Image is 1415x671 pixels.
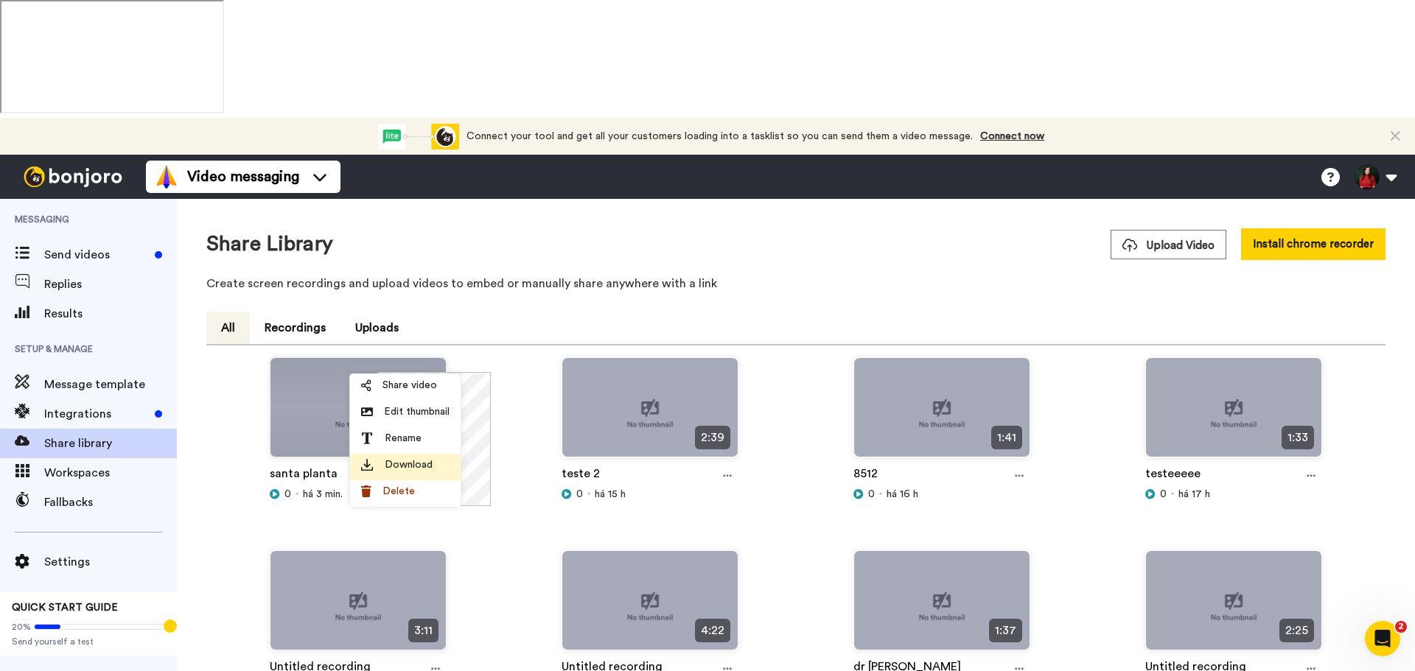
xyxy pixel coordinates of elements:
[44,553,177,571] span: Settings
[1146,551,1321,662] img: no-thumbnail.jpg
[562,551,738,662] img: no-thumbnail.jpg
[18,166,128,187] img: bj-logo-header-white.svg
[562,465,600,487] a: teste 2
[1282,426,1314,449] span: 1:33
[980,131,1044,141] a: Connect now
[854,551,1030,662] img: no-thumbnail.jpg
[206,233,333,256] h1: Share Library
[164,619,177,633] div: Tooltip anchor
[12,603,118,613] span: QUICK START GUIDE
[384,404,450,419] span: Edit thumbnail
[270,358,446,469] img: no-thumbnail.jpg
[1241,228,1386,260] button: Install chrome recorder
[868,487,875,502] span: 0
[44,376,177,393] span: Message template
[44,464,177,482] span: Workspaces
[1160,487,1167,502] span: 0
[576,487,583,502] span: 0
[44,246,149,264] span: Send videos
[385,431,422,446] span: Rename
[1395,621,1407,633] span: 2
[270,487,447,502] div: há 3 min.
[853,465,878,487] a: 8512
[12,621,31,633] span: 20%
[695,426,730,449] span: 2:39
[1145,487,1322,502] div: há 17 h
[340,312,413,344] button: Uploads
[1111,230,1226,259] button: Upload Video
[1145,465,1201,487] a: testeeeee
[562,358,738,469] img: no-thumbnail.jpg
[382,484,415,499] span: Delete
[854,358,1030,469] img: no-thumbnail.jpg
[408,619,439,642] span: 3:11
[44,493,177,511] span: Fallbacks
[155,165,178,189] img: vm-color.svg
[1146,358,1321,469] img: no-thumbnail.jpg
[1122,238,1215,253] span: Upload Video
[44,275,177,293] span: Replies
[187,166,299,187] span: Video messaging
[382,378,437,393] span: Share video
[270,465,338,487] a: santa planta
[270,551,446,662] img: no-thumbnail.jpg
[991,426,1022,449] span: 1:41
[12,636,165,647] span: Send yourself a test
[206,312,250,344] button: All
[1279,619,1314,642] span: 2:25
[250,312,340,344] button: Recordings
[989,619,1022,642] span: 1:37
[467,131,973,141] span: Connect your tool and get all your customers loading into a tasklist so you can send them a video...
[1365,621,1400,656] iframe: Intercom live chat
[562,487,738,502] div: há 15 h
[378,124,459,150] div: animation
[284,487,291,502] span: 0
[853,487,1030,502] div: há 16 h
[44,435,177,452] span: Share library
[206,275,1386,292] p: Create screen recordings and upload videos to embed or manually share anywhere with a link
[385,457,433,472] span: Download
[44,305,177,323] span: Results
[695,619,730,642] span: 4:22
[44,405,149,423] span: Integrations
